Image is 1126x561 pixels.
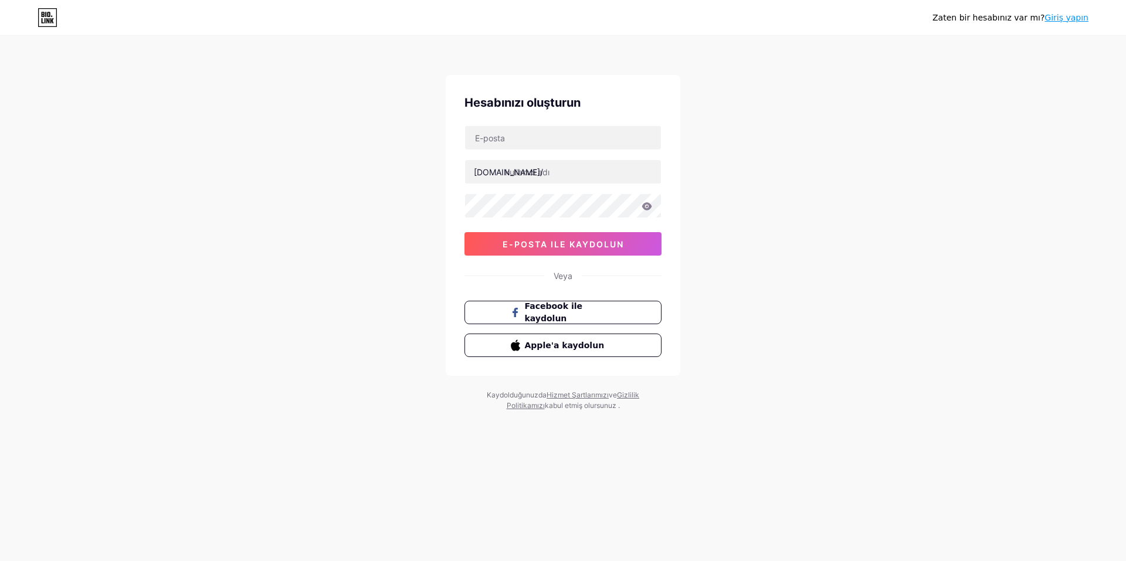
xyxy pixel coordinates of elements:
button: Facebook ile kaydolun [464,301,662,324]
button: e-posta ile kaydolun [464,232,662,256]
font: Veya [554,271,572,281]
font: Facebook ile kaydolun [525,301,583,323]
button: Apple'a kaydolun [464,334,662,357]
font: Zaten bir hesabınız var mı? [932,13,1044,22]
a: Giriş yapın [1044,13,1088,22]
input: E-posta [465,126,661,149]
font: kabul etmiş olursunuz . [545,401,620,410]
font: Apple'a kaydolun [525,341,605,350]
a: Hizmet Şartlarımızı [547,390,609,399]
font: [DOMAIN_NAME]/ [474,167,543,177]
font: ve [609,390,617,399]
input: kullanıcı adı [465,160,661,183]
font: Kaydolduğunuzda [487,390,547,399]
font: Hesabınızı oluşturun [464,96,581,110]
font: e-posta ile kaydolun [503,239,624,249]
